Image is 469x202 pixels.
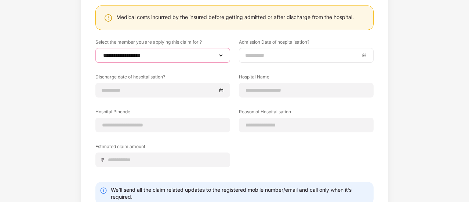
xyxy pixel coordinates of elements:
img: svg+xml;base64,PHN2ZyBpZD0iSW5mby0yMHgyMCIgeG1sbnM9Imh0dHA6Ly93d3cudzMub3JnLzIwMDAvc3ZnIiB3aWR0aD... [100,187,107,194]
div: We’ll send all the claim related updates to the registered mobile number/email and call only when... [111,186,369,200]
label: Hospital Name [239,74,374,83]
label: Discharge date of hospitalisation? [95,74,230,83]
label: Hospital Pincode [95,109,230,118]
div: Medical costs incurred by the insured before getting admitted or after discharge from the hospital. [116,14,354,21]
label: Estimated claim amount [95,143,230,153]
img: svg+xml;base64,PHN2ZyBpZD0iV2FybmluZ18tXzI0eDI0IiBkYXRhLW5hbWU9Ildhcm5pbmcgLSAyNHgyNCIgeG1sbnM9Im... [104,14,113,22]
label: Reason of Hospitalisation [239,109,374,118]
span: ₹ [101,157,107,164]
label: Select the member you are applying this claim for ? [95,39,230,48]
label: Admission Date of hospitalisation? [239,39,374,48]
